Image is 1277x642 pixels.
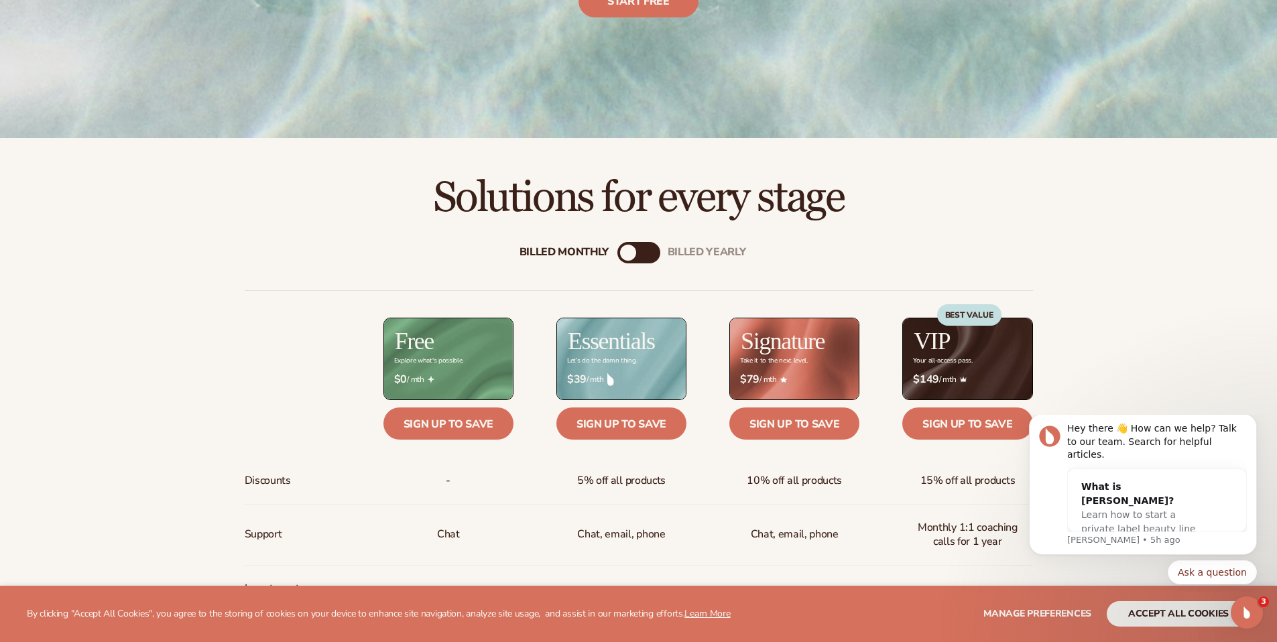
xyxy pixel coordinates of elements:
[568,329,655,353] h2: Essentials
[1258,596,1269,607] span: 3
[395,329,434,353] h2: Free
[58,7,238,47] div: Hey there 👋 How can we help? Talk to our team. Search for helpful articles.
[437,522,460,547] p: Chat
[38,176,1239,220] h2: Solutions for every stage
[902,407,1032,440] a: Sign up to save
[780,377,787,383] img: Star_6.png
[577,522,665,547] p: Chat, email, phone
[567,373,587,386] strong: $39
[20,145,248,170] div: Quick reply options
[245,468,291,493] span: Discounts
[245,576,334,629] span: Inventory storage & order fulfillment
[446,468,450,493] span: -
[245,522,282,547] span: Support
[72,65,197,93] div: What is [PERSON_NAME]?
[577,468,666,493] span: 5% off all products
[751,522,839,547] span: Chat, email, phone
[913,373,1022,386] span: / mth
[159,145,248,170] button: Quick reply: Ask a question
[914,329,950,353] h2: VIP
[27,608,731,620] p: By clicking "Accept All Cookies", you agree to the storing of cookies on your device to enhance s...
[556,407,686,440] a: Sign up to save
[383,407,513,440] a: Sign up to save
[520,246,609,259] div: Billed Monthly
[557,318,686,399] img: Essentials_BG_9050f826-5aa9-47d9-a362-757b82c62641.jpg
[428,376,434,383] img: Free_Icon_bb6e7c7e-73f8-44bd-8ed0-223ea0fc522e.png
[668,246,746,259] div: billed Yearly
[741,329,825,353] h2: Signature
[59,54,210,146] div: What is [PERSON_NAME]?Learn how to start a private label beauty line with [PERSON_NAME]
[394,373,407,386] strong: $0
[58,7,238,117] div: Message content
[567,373,676,386] span: / mth
[72,94,187,133] span: Learn how to start a private label beauty line with [PERSON_NAME]
[394,373,503,386] span: / mth
[740,373,759,386] strong: $79
[394,357,463,365] div: Explore what's possible.
[740,357,808,365] div: Take it to the next level.
[729,407,859,440] a: Sign up to save
[937,304,1001,326] div: BEST VALUE
[913,357,972,365] div: Your all-access pass.
[1107,601,1250,627] button: accept all cookies
[913,515,1022,554] span: Monthly 1:1 coaching calls for 1 year
[1009,415,1277,592] iframe: Intercom notifications message
[607,373,614,385] img: drop.png
[730,318,859,399] img: Signature_BG_eeb718c8-65ac-49e3-a4e5-327c6aa73146.jpg
[1231,596,1263,629] iframe: Intercom live chat
[903,318,1032,399] img: VIP_BG_199964bd-3653-43bc-8a67-789d2d7717b9.jpg
[58,119,238,131] p: Message from Lee, sent 5h ago
[747,468,842,493] span: 10% off all products
[384,318,513,399] img: free_bg.png
[983,601,1091,627] button: Manage preferences
[983,607,1091,620] span: Manage preferences
[30,11,52,32] img: Profile image for Lee
[920,468,1016,493] span: 15% off all products
[913,373,939,386] strong: $149
[740,373,849,386] span: / mth
[567,357,637,365] div: Let’s do the damn thing.
[684,607,730,620] a: Learn More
